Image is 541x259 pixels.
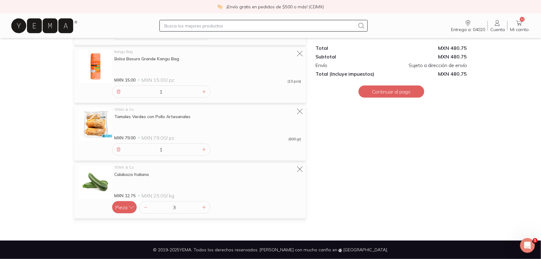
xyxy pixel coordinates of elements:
span: MXN 79.00 / pz [142,135,174,141]
span: Entrega a: 04020 [451,27,485,32]
iframe: Intercom live chat [520,238,535,253]
span: MXN 15.00 [115,77,136,83]
span: MXN 25.00 / kg [142,193,174,199]
span: MXN 12.75 [115,193,136,199]
span: (10 pza) [288,79,301,83]
a: 12Mi carrito [508,19,531,32]
img: check [217,4,223,10]
span: 12 [520,17,525,22]
img: Calabaza Italiana [79,165,112,199]
div: Subtotal [316,54,391,60]
div: Bolsa Basura Grande Kangu Bag [115,56,301,62]
a: Tamales Verdes con Pollo ArtesanalesYEMA & CoTamales Verdes con Pollo ArtesanalesMXN 79.00MXN 79.... [79,108,301,141]
div: MXN 480.75 [391,45,467,51]
div: MXN 480.75 [391,54,467,60]
span: (600 gr) [288,137,301,141]
div: Envío [316,62,391,68]
img: Bolsa Basura Grande Kangu Bag [79,50,112,83]
p: ¡Envío gratis en pedidos de $500 o más! (CDMX) [226,4,324,10]
span: MXN 79.00 [115,135,136,141]
input: Busca los mejores productos [165,22,355,30]
div: YEMA & Co [115,108,301,111]
button: Pieza [112,201,137,213]
button: Continuar al pago [359,86,424,98]
img: Tamales Verdes con Pollo Artesanales [79,108,112,141]
div: Kangu Bag [115,50,301,54]
div: Tamales Verdes con Pollo Artesanales [115,114,301,119]
span: MXN 15.00 / pz [142,77,174,83]
div: Sujeto a dirección de envío [391,62,467,68]
div: YEMA & Co [115,165,301,169]
span: MXN 480.75 [391,71,467,77]
a: Cuenta [488,19,507,32]
span: Cuenta [490,27,505,32]
div: Total [316,45,391,51]
span: Mi carrito [510,27,529,32]
span: 1 [533,238,538,243]
a: Calabaza ItalianaYEMA & CoCalabaza ItalianaMXN 12.75MXN 25.00/ kg [79,165,301,199]
div: Calabaza Italiana [115,172,301,177]
span: [PERSON_NAME] con mucho cariño en [GEOGRAPHIC_DATA]. [260,247,388,253]
a: Entrega a: 04020 [449,19,488,32]
div: Total (Incluye impuestos) [316,71,391,77]
a: Bolsa Basura Grande Kangu BagKangu BagBolsa Basura Grande Kangu BagMXN 15.00MXN 15.00/ pz(10 pza) [79,50,301,83]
